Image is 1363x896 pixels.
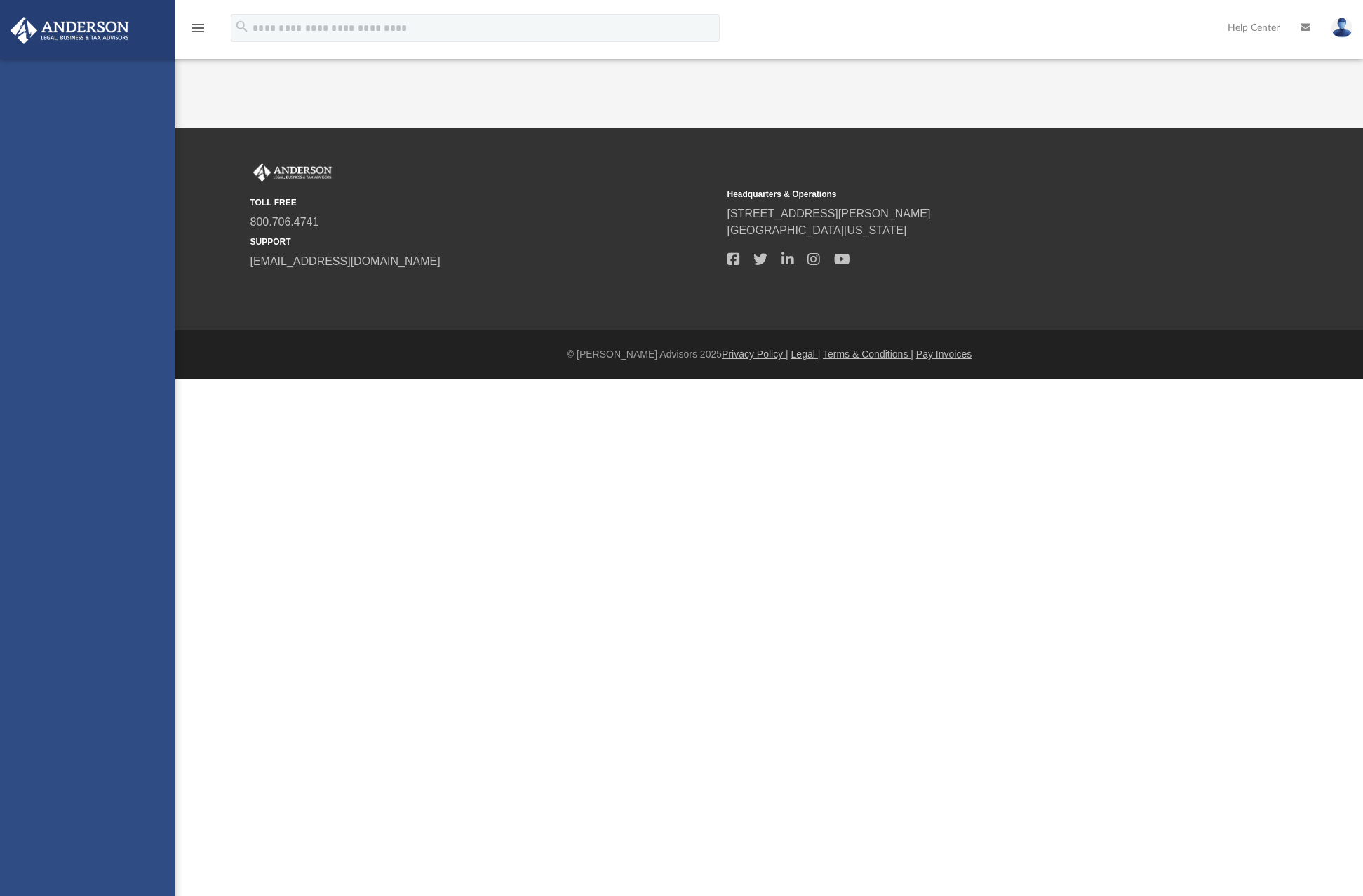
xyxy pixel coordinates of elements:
[823,348,913,360] a: Terms & Conditions |
[250,236,718,248] small: SUPPORT
[727,188,1195,201] small: Headquarters & Operations
[250,163,335,182] img: Anderson Advisors Platinum Portal
[722,348,788,360] a: Privacy Policy |
[250,255,441,267] a: [EMAIL_ADDRESS][DOMAIN_NAME]
[189,27,206,36] a: menu
[727,208,931,219] a: [STREET_ADDRESS][PERSON_NAME]
[189,20,206,36] i: menu
[791,348,821,360] a: Legal |
[727,224,907,236] a: [GEOGRAPHIC_DATA][US_STATE]
[250,216,319,228] a: 800.706.4741
[1331,18,1352,38] img: User Pic
[916,348,972,360] a: Pay Invoices
[175,347,1363,362] div: © [PERSON_NAME] Advisors 2025
[234,19,250,34] i: search
[6,17,133,44] img: Anderson Advisors Platinum Portal
[250,196,718,209] small: TOLL FREE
